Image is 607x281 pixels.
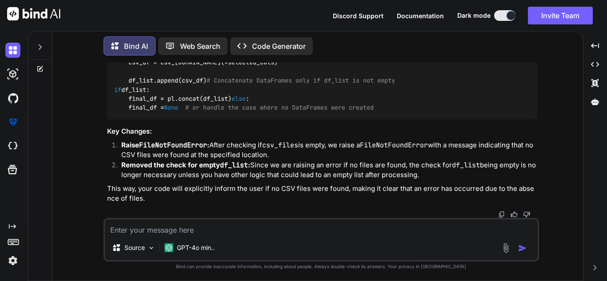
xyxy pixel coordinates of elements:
img: Bind AI [7,7,60,20]
img: copy [498,211,505,218]
img: darkChat [5,43,20,58]
strong: Removed the check for empty : [121,161,250,169]
img: premium [5,115,20,130]
button: Documentation [397,11,444,20]
span: else [232,95,246,103]
img: Pick Models [148,244,155,252]
span: if [114,86,121,94]
button: Discord Support [333,11,383,20]
p: Web Search [180,41,220,51]
p: Code Generator [252,41,306,51]
img: like [511,211,518,218]
img: cloudideIcon [5,139,20,154]
img: attachment [501,243,511,253]
p: Bind AI [124,41,148,51]
img: GPT-4o mini [164,243,173,252]
li: After checking if is empty, we raise a with a message indicating that no CSV files were found at ... [114,140,537,160]
strong: Raise : [121,141,209,149]
span: Documentation [397,12,444,20]
p: Bind can provide inaccurate information, including about people. Always double-check its answers.... [104,263,539,270]
p: Source [124,243,145,252]
code: csv_files [262,141,298,150]
p: GPT-4o min.. [177,243,215,252]
h3: Key Changes: [107,127,537,137]
span: # or handle the case where no DataFrames were created [185,104,374,112]
img: darkAi-studio [5,67,20,82]
code: df_list [220,161,248,170]
img: dislike [523,211,530,218]
span: None [164,104,178,112]
code: FileNotFoundError [360,141,428,150]
code: FileNotFoundError [139,141,207,150]
li: Since we are raising an error if no files are found, the check for being empty is no longer neces... [114,160,537,180]
span: Discord Support [333,12,383,20]
p: This way, your code will explicitly inform the user if no CSV files were found, making it clear t... [107,184,537,204]
code: df_list [452,161,480,170]
img: icon [518,244,527,253]
span: # Concatenate DataFrames only if df_list is not empty [207,77,395,85]
img: githubDark [5,91,20,106]
button: Invite Team [528,7,593,24]
span: Dark mode [457,11,491,20]
img: settings [5,253,20,268]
